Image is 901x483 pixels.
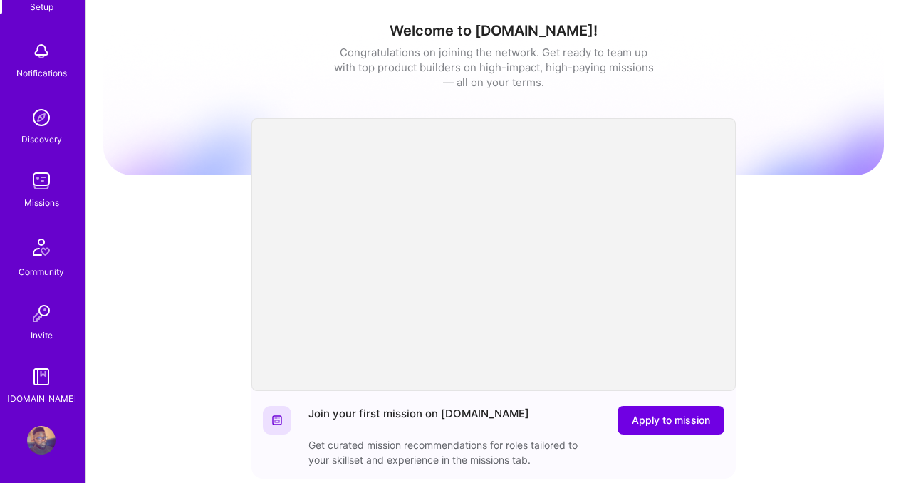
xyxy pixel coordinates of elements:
[618,406,724,435] button: Apply to mission
[27,167,56,195] img: teamwork
[7,391,76,406] div: [DOMAIN_NAME]
[16,66,67,80] div: Notifications
[31,328,53,343] div: Invite
[24,195,59,210] div: Missions
[21,132,62,147] div: Discovery
[27,426,56,455] img: User Avatar
[308,406,529,435] div: Join your first mission on [DOMAIN_NAME]
[27,103,56,132] img: discovery
[27,363,56,391] img: guide book
[271,415,283,426] img: Website
[19,264,64,279] div: Community
[251,118,736,391] iframe: video
[24,426,59,455] a: User Avatar
[308,437,593,467] div: Get curated mission recommendations for roles tailored to your skillset and experience in the mis...
[27,37,56,66] img: bell
[632,413,710,427] span: Apply to mission
[27,299,56,328] img: Invite
[333,45,654,90] div: Congratulations on joining the network. Get ready to team up with top product builders on high-im...
[103,22,884,39] h1: Welcome to [DOMAIN_NAME]!
[24,230,58,264] img: Community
